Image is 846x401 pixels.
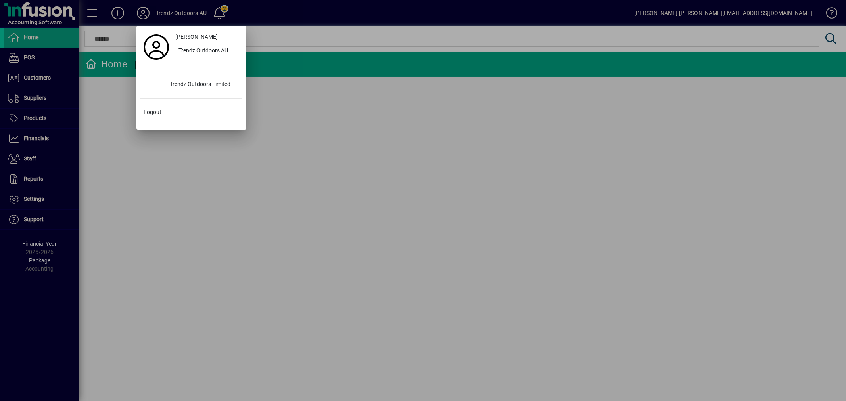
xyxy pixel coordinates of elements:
a: Profile [140,40,172,54]
button: Logout [140,105,242,119]
span: [PERSON_NAME] [175,33,218,41]
a: [PERSON_NAME] [172,30,242,44]
button: Trendz Outdoors AU [172,44,242,58]
button: Trendz Outdoors Limited [140,78,242,92]
div: Trendz Outdoors Limited [163,78,242,92]
span: Logout [144,108,161,116]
